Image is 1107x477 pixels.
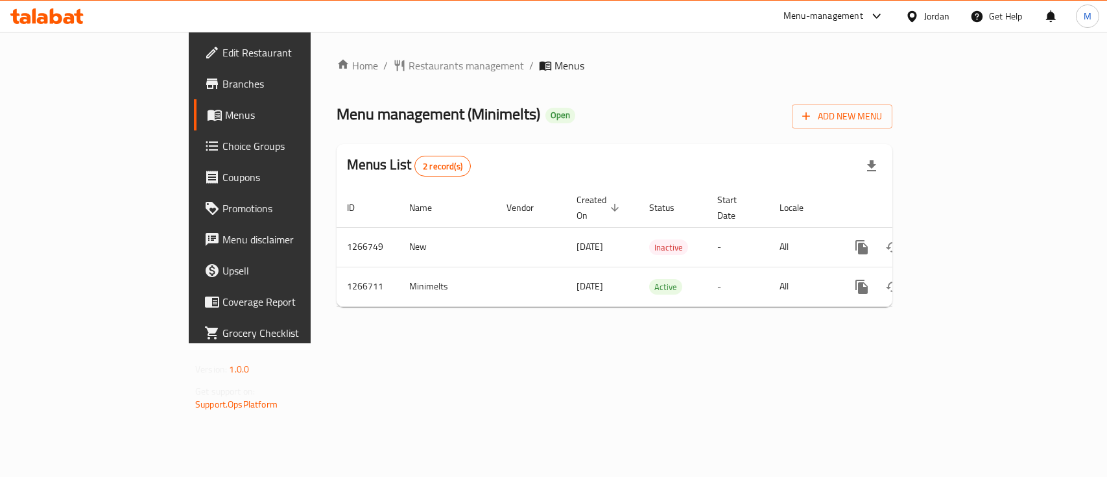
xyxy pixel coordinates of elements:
a: Promotions [194,193,374,224]
button: Change Status [877,271,909,302]
span: Version: [195,361,227,378]
span: ID [347,200,372,215]
a: Branches [194,68,374,99]
span: Vendor [506,200,551,215]
span: Name [409,200,449,215]
span: Menus [554,58,584,73]
div: Export file [856,151,887,182]
span: [DATE] [577,278,603,295]
li: / [529,58,534,73]
span: Add New Menu [802,108,882,125]
a: Restaurants management [393,58,524,73]
a: Grocery Checklist [194,317,374,349]
button: Change Status [877,232,909,263]
span: Branches [222,76,363,92]
span: Menu disclaimer [222,232,363,247]
a: Edit Restaurant [194,37,374,68]
li: / [383,58,388,73]
td: Minimelts [399,267,496,306]
span: Coupons [222,169,363,185]
span: Locale [780,200,820,215]
div: Jordan [924,9,949,23]
a: Choice Groups [194,130,374,162]
th: Actions [836,188,981,228]
span: Upsell [222,263,363,278]
div: Active [649,279,682,295]
td: New [399,227,496,267]
button: more [846,271,877,302]
div: Open [545,108,575,123]
span: Inactive [649,240,688,255]
div: Inactive [649,239,688,255]
span: Restaurants management [409,58,524,73]
span: Choice Groups [222,138,363,154]
span: Menus [225,107,363,123]
a: Upsell [194,255,374,286]
h2: Menus List [347,155,471,177]
a: Menu disclaimer [194,224,374,255]
span: Get support on: [195,383,255,400]
span: Edit Restaurant [222,45,363,60]
table: enhanced table [337,188,981,307]
div: Total records count [414,156,471,177]
span: Promotions [222,201,363,216]
span: M [1084,9,1091,23]
span: Active [649,280,682,295]
a: Menus [194,99,374,130]
button: more [846,232,877,263]
nav: breadcrumb [337,58,892,73]
td: All [769,267,836,306]
div: Menu-management [783,8,863,24]
span: Start Date [717,192,754,223]
a: Coupons [194,162,374,193]
span: Grocery Checklist [222,325,363,341]
span: Coverage Report [222,294,363,310]
a: Support.OpsPlatform [195,396,278,413]
a: Coverage Report [194,286,374,317]
span: Created On [577,192,623,223]
span: Menu management ( Minimelts ) [337,99,540,128]
button: Add New Menu [792,104,892,128]
span: 1.0.0 [229,361,249,378]
span: Open [545,110,575,121]
td: - [707,267,769,306]
td: - [707,227,769,267]
span: [DATE] [577,238,603,255]
span: Status [649,200,691,215]
span: 2 record(s) [415,160,470,173]
td: All [769,227,836,267]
